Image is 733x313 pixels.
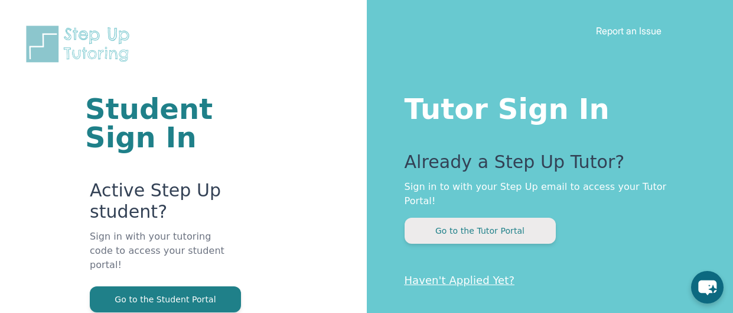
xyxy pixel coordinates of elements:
p: Active Step Up student? [90,180,225,230]
p: Already a Step Up Tutor? [405,151,686,180]
h1: Tutor Sign In [405,90,686,123]
a: Report an Issue [596,25,662,37]
p: Sign in to with your Step Up email to access your Tutor Portal! [405,180,686,208]
h1: Student Sign In [85,95,225,151]
p: Sign in with your tutoring code to access your student portal! [90,230,225,286]
a: Haven't Applied Yet? [405,274,515,286]
button: chat-button [691,271,724,304]
button: Go to the Student Portal [90,286,241,312]
a: Go to the Tutor Portal [405,225,556,236]
img: Step Up Tutoring horizontal logo [24,24,137,64]
a: Go to the Student Portal [90,293,241,305]
button: Go to the Tutor Portal [405,218,556,244]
